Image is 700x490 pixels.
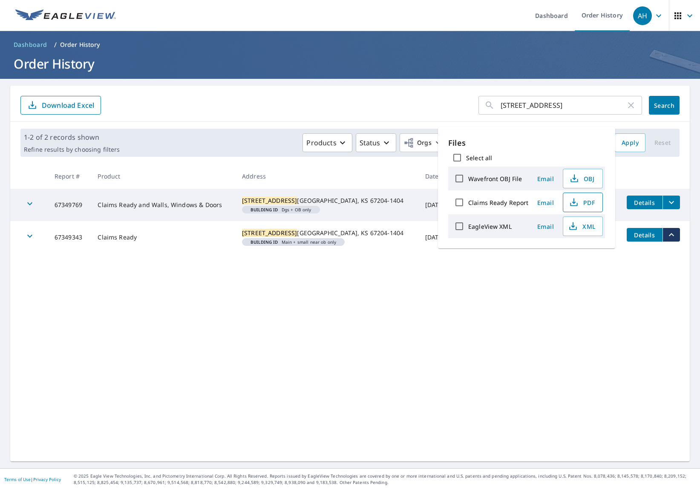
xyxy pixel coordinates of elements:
[306,138,336,148] p: Products
[501,93,626,117] input: Address, Report #, Claim ID, etc.
[622,138,639,148] span: Apply
[356,133,396,152] button: Status
[251,240,278,244] em: Building ID
[403,138,432,148] span: Orgs
[468,199,529,207] label: Claims Ready Report
[91,164,235,189] th: Product
[10,38,51,52] a: Dashboard
[663,228,680,242] button: filesDropdownBtn-67349343
[245,208,317,212] span: Dgs + OB only
[10,55,690,72] h1: Order History
[14,40,47,49] span: Dashboard
[242,229,297,237] mark: [STREET_ADDRESS]
[48,221,91,254] td: 67349343
[632,231,657,239] span: Details
[532,172,559,185] button: Email
[418,164,452,189] th: Date
[448,137,605,149] p: Files
[400,133,480,152] button: Orgs16
[536,222,556,231] span: Email
[91,189,235,221] td: Claims Ready and Walls, Windows & Doors
[74,473,696,486] p: © 2025 Eagle View Technologies, Inc. and Pictometry International Corp. All Rights Reserved. Repo...
[42,101,94,110] p: Download Excel
[242,196,297,205] mark: [STREET_ADDRESS]
[242,229,412,237] div: [GEOGRAPHIC_DATA], KS 67204-1404
[20,96,101,115] button: Download Excel
[418,189,452,221] td: [DATE]
[251,208,278,212] em: Building ID
[663,196,680,209] button: filesDropdownBtn-67349769
[242,196,412,205] div: [GEOGRAPHIC_DATA], KS 67204-1404
[468,175,522,183] label: Wavefront OBJ File
[568,173,596,184] span: OBJ
[235,164,418,189] th: Address
[563,216,603,236] button: XML
[536,175,556,183] span: Email
[468,222,512,231] label: EagleView XML
[4,477,61,482] p: |
[91,221,235,254] td: Claims Ready
[563,193,603,212] button: PDF
[60,40,100,49] p: Order History
[24,146,120,153] p: Refine results by choosing filters
[418,221,452,254] td: [DATE]
[632,199,657,207] span: Details
[532,196,559,209] button: Email
[536,199,556,207] span: Email
[649,96,680,115] button: Search
[4,476,31,482] a: Terms of Use
[568,197,596,208] span: PDF
[627,228,663,242] button: detailsBtn-67349343
[633,6,652,25] div: AH
[466,154,492,162] label: Select all
[54,40,57,50] li: /
[48,164,91,189] th: Report #
[360,138,380,148] p: Status
[10,38,690,52] nav: breadcrumb
[15,9,116,22] img: EV Logo
[615,133,645,152] button: Apply
[627,196,663,209] button: detailsBtn-67349769
[245,240,341,244] span: Main + small near ob only
[532,220,559,233] button: Email
[33,476,61,482] a: Privacy Policy
[24,132,120,142] p: 1-2 of 2 records shown
[302,133,352,152] button: Products
[48,189,91,221] td: 67349769
[563,169,603,188] button: OBJ
[656,101,673,110] span: Search
[568,221,596,231] span: XML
